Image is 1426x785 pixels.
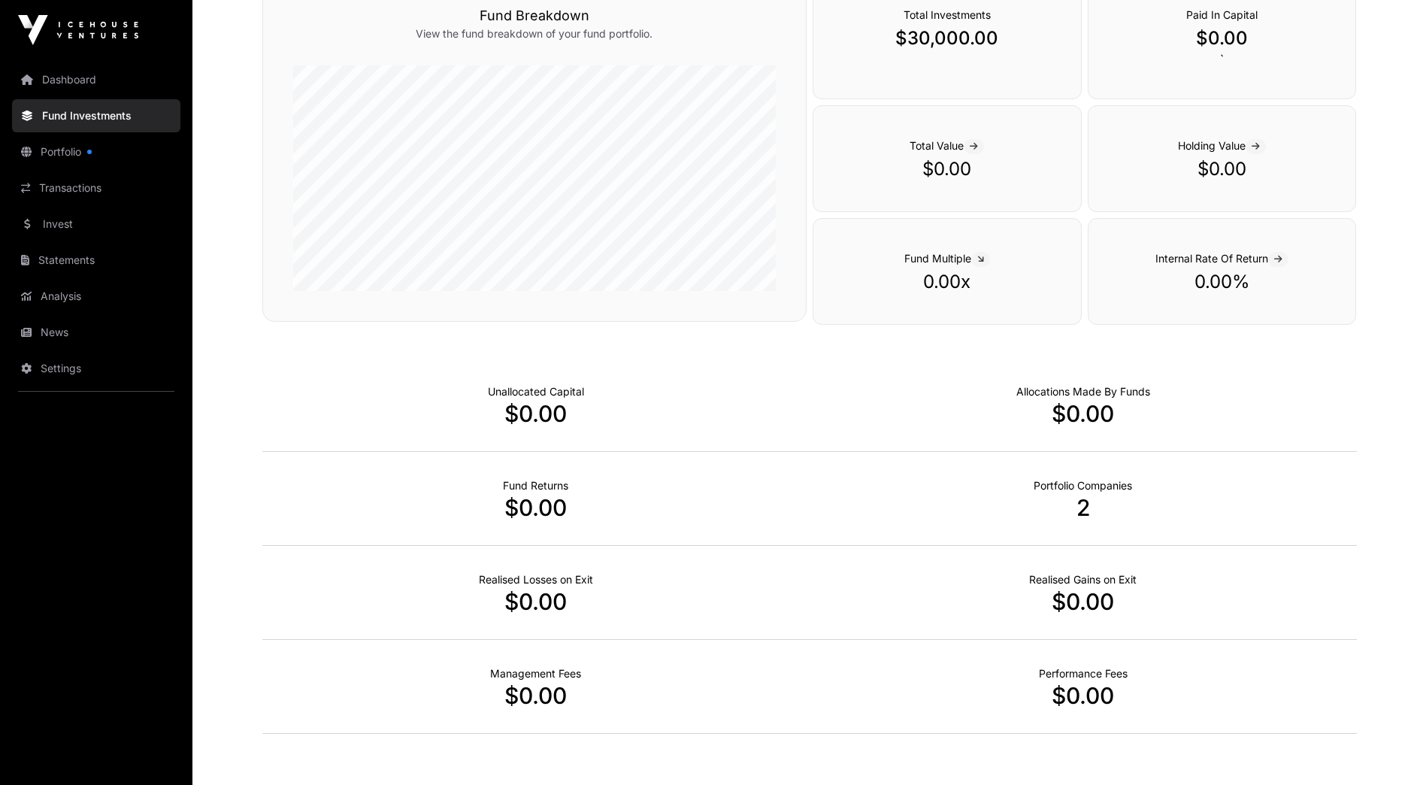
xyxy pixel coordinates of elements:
[262,682,810,709] p: $0.00
[503,478,568,493] p: Realised Returns from Funds
[1119,270,1326,294] p: 0.00%
[262,400,810,427] p: $0.00
[293,26,776,41] p: View the fund breakdown of your fund portfolio.
[12,135,180,168] a: Portfolio
[12,316,180,349] a: News
[810,588,1357,615] p: $0.00
[1034,478,1132,493] p: Number of Companies Deployed Into
[1155,252,1288,265] span: Internal Rate Of Return
[1351,713,1426,785] iframe: Chat Widget
[479,572,593,587] p: Net Realised on Negative Exits
[12,208,180,241] a: Invest
[12,352,180,385] a: Settings
[12,99,180,132] a: Fund Investments
[1016,384,1150,399] p: Capital Deployed Into Companies
[12,244,180,277] a: Statements
[810,494,1357,521] p: 2
[810,682,1357,709] p: $0.00
[490,666,581,681] p: Fund Management Fees incurred to date
[293,5,776,26] h3: Fund Breakdown
[904,252,990,265] span: Fund Multiple
[1119,26,1326,50] p: $0.00
[262,588,810,615] p: $0.00
[843,26,1051,50] p: $30,000.00
[910,139,984,152] span: Total Value
[18,15,138,45] img: Icehouse Ventures Logo
[262,494,810,521] p: $0.00
[12,171,180,205] a: Transactions
[904,8,991,21] span: Total Investments
[488,384,584,399] p: Cash not yet allocated
[1119,157,1326,181] p: $0.00
[1039,666,1128,681] p: Fund Performance Fees (Carry) incurred to date
[843,270,1051,294] p: 0.00x
[1029,572,1137,587] p: Net Realised on Positive Exits
[1186,8,1258,21] span: Paid In Capital
[843,157,1051,181] p: $0.00
[810,400,1357,427] p: $0.00
[1178,139,1266,152] span: Holding Value
[12,63,180,96] a: Dashboard
[12,280,180,313] a: Analysis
